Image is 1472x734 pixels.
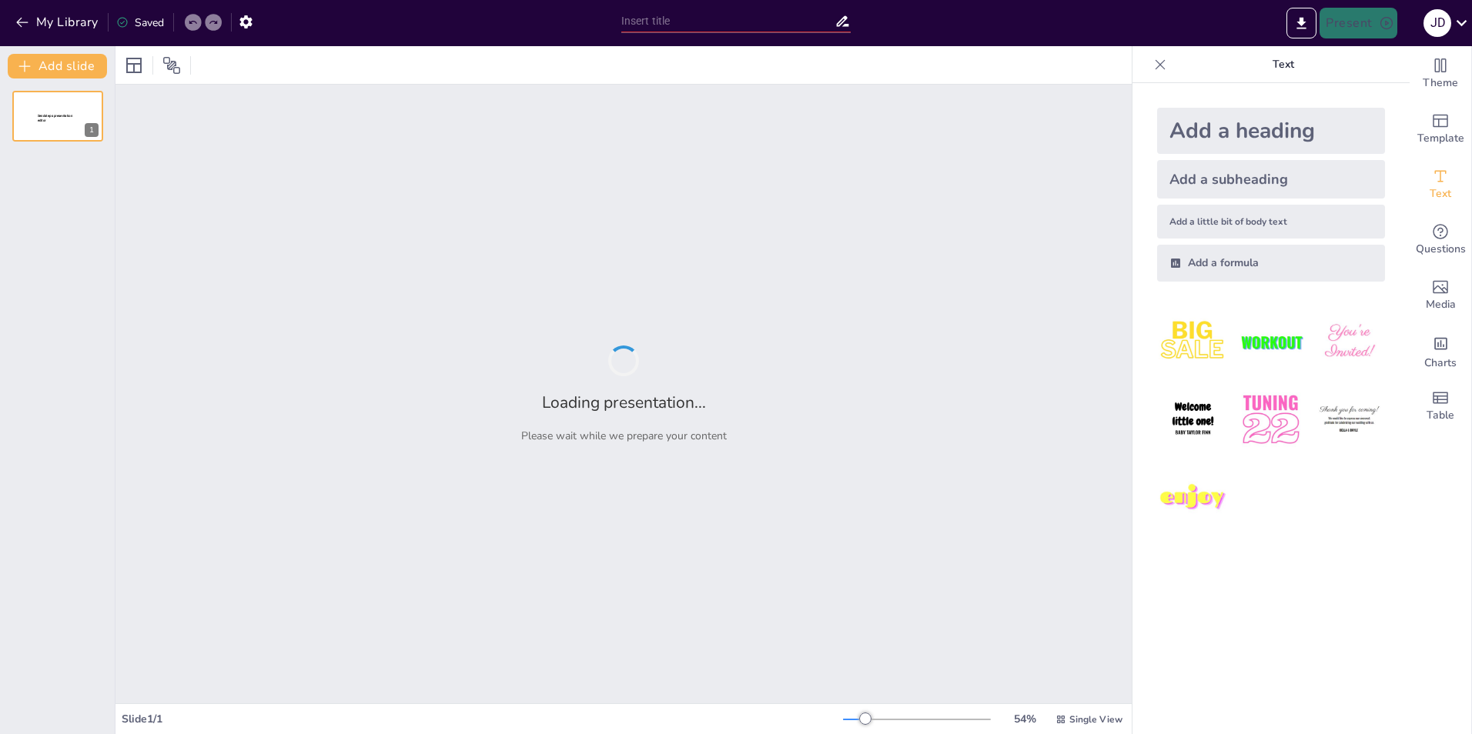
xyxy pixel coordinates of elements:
[122,53,146,78] div: Layout
[1426,296,1456,313] span: Media
[12,91,103,142] div: 1
[621,10,835,32] input: Insert title
[1157,108,1385,154] div: Add a heading
[8,54,107,78] button: Add slide
[542,392,706,413] h2: Loading presentation...
[1410,323,1471,379] div: Add charts and graphs
[1157,384,1229,455] img: 4.jpeg
[1313,384,1385,455] img: 6.jpeg
[1157,306,1229,378] img: 1.jpeg
[1423,75,1458,92] span: Theme
[1430,185,1451,202] span: Text
[38,114,72,122] span: Sendsteps presentation editor
[1157,462,1229,534] img: 7.jpeg
[1410,157,1471,212] div: Add text boxes
[1410,379,1471,434] div: Add a table
[1410,212,1471,268] div: Get real-time input from your audience
[1423,8,1451,38] button: J D
[1157,205,1385,239] div: Add a little bit of body text
[1069,713,1122,726] span: Single View
[1006,712,1043,726] div: 54 %
[85,123,99,137] div: 1
[1286,8,1316,38] button: Export to PowerPoint
[1427,407,1454,424] span: Table
[1410,46,1471,102] div: Change the overall theme
[1424,355,1457,372] span: Charts
[116,15,164,30] div: Saved
[12,10,105,35] button: My Library
[1410,102,1471,157] div: Add ready made slides
[1173,46,1394,83] p: Text
[122,712,843,726] div: Slide 1 / 1
[1410,268,1471,323] div: Add images, graphics, shapes or video
[1313,306,1385,378] img: 3.jpeg
[1423,9,1451,37] div: J D
[1416,241,1466,258] span: Questions
[162,56,181,75] span: Position
[1320,8,1397,38] button: Present
[1235,306,1306,378] img: 2.jpeg
[1157,245,1385,282] div: Add a formula
[521,429,727,443] p: Please wait while we prepare your content
[1157,160,1385,199] div: Add a subheading
[1417,130,1464,147] span: Template
[1235,384,1306,455] img: 5.jpeg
